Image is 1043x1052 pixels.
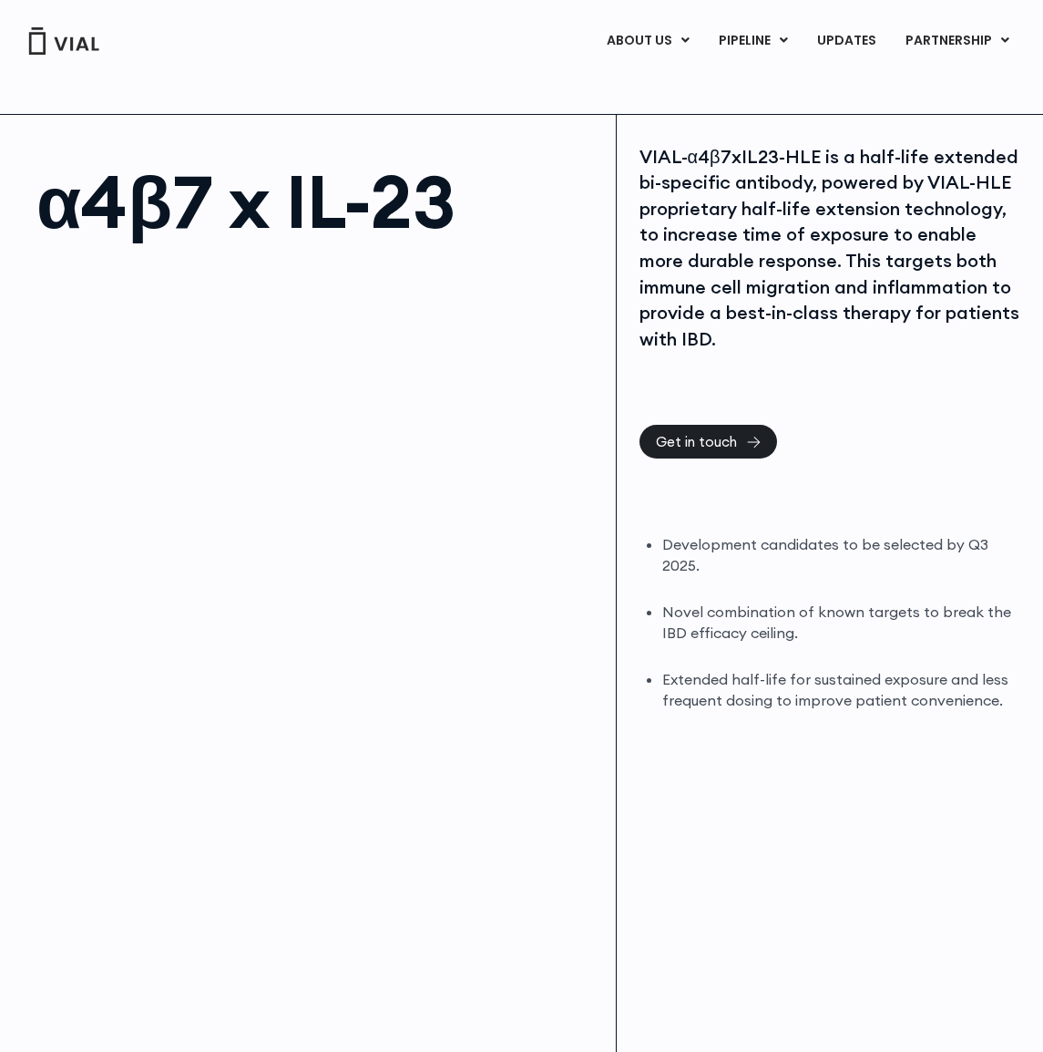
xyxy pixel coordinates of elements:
a: PARTNERSHIPMenu Toggle [891,26,1024,57]
span: Get in touch [656,435,737,449]
li: Novel combination of known targets to break the IBD efficacy ceiling. [662,602,1020,644]
h1: α4β7 x IL-23 [36,165,598,238]
div: VIAL-α4β7xIL23-HLE is a half-life extended bi-specific antibody, powered by VIAL-HLE proprietary ... [639,144,1020,353]
a: PIPELINEMenu Toggle [704,26,802,57]
img: Vial Logo [27,27,100,55]
li: Development candidates to be selected by Q3 2025. [662,534,1020,576]
a: UPDATES [803,26,890,57]
a: Get in touch [639,425,777,459]
li: Extended half-life for sustained exposure and less frequent dosing to improve patient convenience. [662,669,1020,711]
a: ABOUT USMenu Toggle [592,26,703,57]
